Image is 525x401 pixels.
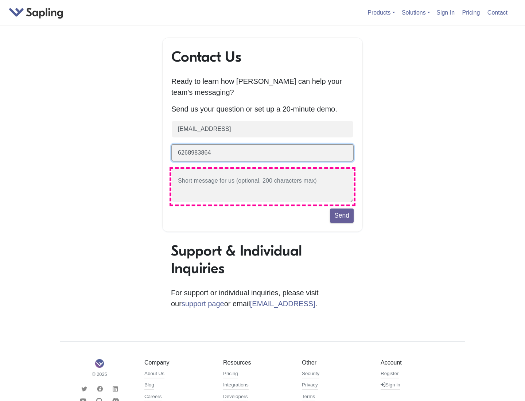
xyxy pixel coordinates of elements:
p: For support or individual inquiries, please visit our or email . [171,287,354,309]
a: Privacy [302,381,318,390]
img: Sapling Logo [95,359,104,368]
i: Facebook [97,386,103,392]
a: [EMAIL_ADDRESS] [250,300,315,308]
a: Contact [485,7,510,19]
h1: Contact Us [171,48,354,66]
a: Sign In [433,7,458,19]
a: Blog [144,381,154,390]
h5: Other [302,359,370,366]
h5: Resources [223,359,291,366]
input: Phone number (optional) [171,144,354,162]
a: Pricing [223,370,238,379]
p: Ready to learn how [PERSON_NAME] can help your team's messaging? [171,76,354,98]
a: Integrations [223,381,249,390]
i: Twitter [81,386,87,392]
small: © 2025 [66,371,133,378]
h1: Support & Individual Inquiries [171,242,354,277]
button: Send [330,209,354,222]
input: Business email (required) [171,120,354,138]
a: Solutions [402,9,430,16]
i: LinkedIn [113,386,118,392]
h5: Company [144,359,212,366]
a: Products [367,9,395,16]
a: About Us [144,370,164,379]
a: Register [381,370,399,379]
p: Send us your question or set up a 20-minute demo. [171,104,354,114]
a: Security [302,370,319,379]
h5: Account [381,359,448,366]
a: Sign in [381,381,400,390]
a: support page [182,300,224,308]
a: Pricing [459,7,483,19]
